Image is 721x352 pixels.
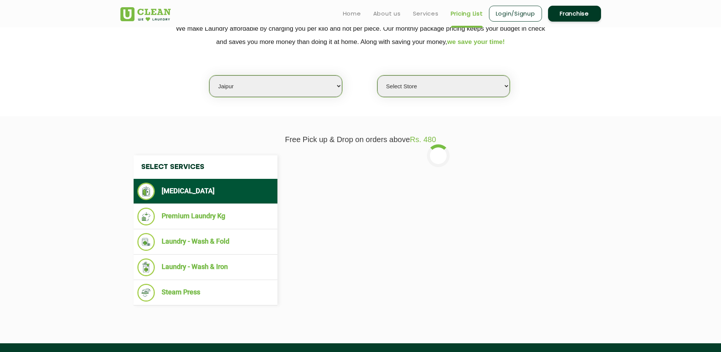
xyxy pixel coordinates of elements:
a: Login/Signup [489,6,542,22]
p: Free Pick up & Drop on orders above [120,135,601,144]
img: Steam Press [137,284,155,302]
img: Premium Laundry Kg [137,208,155,225]
p: We make Laundry affordable by charging you per kilo and not per piece. Our monthly package pricin... [120,22,601,48]
img: UClean Laundry and Dry Cleaning [120,7,171,21]
a: Pricing List [451,9,483,18]
span: Rs. 480 [410,135,436,144]
a: Home [343,9,361,18]
a: About us [373,9,401,18]
img: Laundry - Wash & Fold [137,233,155,251]
img: Laundry - Wash & Iron [137,258,155,276]
li: [MEDICAL_DATA] [137,183,274,200]
li: Steam Press [137,284,274,302]
a: Services [413,9,439,18]
span: we save your time! [447,38,505,45]
a: Franchise [548,6,601,22]
li: Premium Laundry Kg [137,208,274,225]
h4: Select Services [134,155,277,179]
img: Dry Cleaning [137,183,155,200]
li: Laundry - Wash & Fold [137,233,274,251]
li: Laundry - Wash & Iron [137,258,274,276]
